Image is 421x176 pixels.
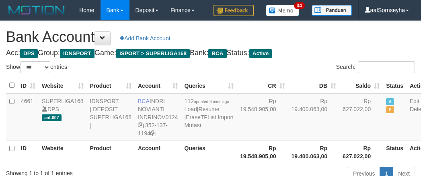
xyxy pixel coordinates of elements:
span: updated 6 mins ago [194,99,229,104]
img: Feedback.jpg [214,5,254,16]
input: Search: [358,61,415,73]
span: BCA [208,49,226,58]
img: Button%20Memo.svg [266,5,300,16]
th: Website: activate to sort column ascending [39,78,87,93]
td: 4661 [18,93,39,141]
th: Rp 19.400.063,00 [288,141,340,164]
span: IDNSPORT [60,49,94,58]
th: Queries: activate to sort column ascending [181,78,237,93]
th: Queries [181,141,237,164]
th: Status [383,141,407,164]
img: MOTION_logo.png [6,4,67,16]
a: SUPERLIGA168 [42,98,84,104]
span: BCA [138,98,150,104]
td: Rp 19.548.905,00 [237,93,288,141]
td: Rp 19.400.063,00 [288,93,340,141]
a: Edit [410,98,419,104]
th: ID: activate to sort column ascending [18,78,39,93]
label: Search: [336,61,415,73]
th: Rp 627.022,00 [339,141,383,164]
h4: Acc: Group: Game: Bank: Status: [6,49,415,57]
td: Rp 627.022,00 [339,93,383,141]
th: DB: activate to sort column ascending [288,78,340,93]
a: Copy 3521371194 to clipboard [150,130,156,137]
span: ISPORT > SUPERLIGA168 [116,49,190,58]
th: Product [87,141,135,164]
select: Showentries [20,61,50,73]
a: Import Mutasi [185,114,234,128]
img: panduan.png [312,5,352,16]
th: Status [383,78,407,93]
th: Website [39,141,87,164]
span: aaf-007 [42,114,62,121]
th: Account [135,141,181,164]
th: Account: activate to sort column ascending [135,78,181,93]
td: DPS [39,93,87,141]
th: CR: activate to sort column ascending [237,78,288,93]
a: Load [185,106,197,112]
h1: Bank Account [6,29,415,45]
a: Copy INDRINOV0124 to clipboard [138,122,144,128]
th: Saldo: activate to sort column ascending [339,78,383,93]
span: 112 [185,98,229,104]
span: 34 [294,2,305,9]
td: INDRI NOVIANTI 352-137-1194 [135,93,181,141]
th: Rp 19.548.905,00 [237,141,288,164]
a: INDRINOV0124 [138,114,178,120]
th: Product: activate to sort column ascending [87,78,135,93]
a: Resume [198,106,219,112]
span: DPS [20,49,38,58]
span: Active [249,49,272,58]
span: | | | [185,98,234,128]
span: Active [386,98,394,105]
td: IDNSPORT [ DEPOSIT SUPERLIGA168 ] [87,93,135,141]
a: EraseTFList [186,114,216,120]
a: Add Bank Account [115,31,175,45]
th: ID [18,141,39,164]
span: Paused [386,106,394,113]
label: Show entries [6,61,67,73]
